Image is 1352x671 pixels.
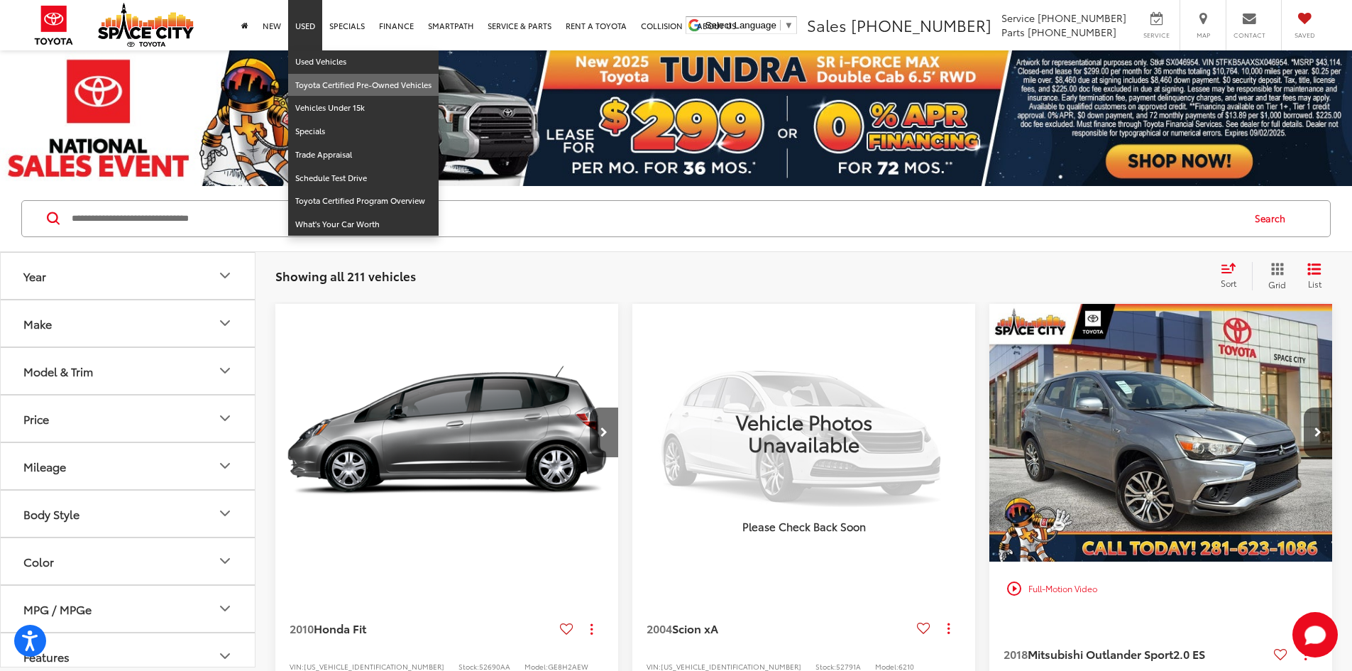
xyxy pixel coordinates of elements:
[1,348,256,394] button: Model & TrimModel & Trim
[1292,612,1338,658] button: Toggle Chat Window
[23,507,79,520] div: Body Style
[590,408,618,457] button: Next image
[947,623,950,634] span: dropdown dots
[23,650,70,663] div: Features
[1028,25,1116,39] span: [PHONE_NUMBER]
[288,74,439,97] a: Toyota Certified Pre-Owned Vehicles
[216,457,233,474] div: Mileage
[784,20,793,31] span: ▼
[1173,645,1205,662] span: 2.0 ES
[1,253,256,299] button: YearYear
[1304,408,1332,457] button: Next image
[1214,262,1252,290] button: Select sort value
[989,304,1334,563] img: 2018 Mitsubishi Outlander Sport 2.0 ES 4x2
[288,97,439,120] a: Vehicles Under 15k
[216,648,233,665] div: Features
[590,623,593,635] span: dropdown dots
[807,13,847,36] span: Sales
[1,491,256,537] button: Body StyleBody Style
[216,362,233,379] div: Model & Trim
[275,267,416,284] span: Showing all 211 vehicles
[705,20,776,31] span: Select Language
[1,300,256,347] button: MakeMake
[23,269,46,283] div: Year
[288,50,439,74] a: Used Vehicles
[1,538,256,584] button: ColorColor
[23,317,52,330] div: Make
[1289,31,1320,40] span: Saved
[1233,31,1265,40] span: Contact
[216,267,233,284] div: Year
[579,616,604,641] button: Actions
[1141,31,1172,40] span: Service
[98,3,194,47] img: Space City Toyota
[23,459,66,473] div: Mileage
[23,555,54,568] div: Color
[1004,646,1268,662] a: 2018Mitsubishi Outlander Sport2.0 ES
[23,602,92,616] div: MPG / MPGe
[216,315,233,332] div: Make
[288,143,439,167] a: Trade Appraisal
[314,620,366,636] span: Honda Fit
[288,120,439,143] a: Specials
[275,304,620,562] a: 2010 Honda Fit Base FWD2010 Honda Fit Base FWD2010 Honda Fit Base FWD2010 Honda Fit Base FWD
[672,620,718,636] span: Scion xA
[275,304,620,563] img: 2010 Honda Fit Base FWD
[23,364,93,378] div: Model & Trim
[1268,278,1286,290] span: Grid
[216,552,233,569] div: Color
[1001,11,1035,25] span: Service
[1004,645,1028,662] span: 2018
[1252,262,1297,290] button: Grid View
[1187,31,1219,40] span: Map
[936,616,961,640] button: Actions
[70,202,1241,236] input: Search by Make, Model, or Keyword
[288,190,439,213] a: Toyota Certified Program Overview
[275,304,620,562] div: 2010 Honda Fit Base 0
[851,13,991,36] span: [PHONE_NUMBER]
[216,410,233,427] div: Price
[216,600,233,617] div: MPG / MPGe
[705,20,793,31] a: Select Language​
[290,621,554,636] a: 2010Honda Fit
[290,620,314,636] span: 2010
[1038,11,1126,25] span: [PHONE_NUMBER]
[1028,645,1173,662] span: Mitsubishi Outlander Sport
[647,621,911,636] a: 2004Scion xA
[989,304,1334,562] a: 2018 Mitsubishi Outlander Sport 2.0 ES 4x22018 Mitsubishi Outlander Sport 2.0 ES 4x22018 Mitsubis...
[989,304,1334,562] div: 2018 Mitsubishi Outlander Sport 2.0 ES 0
[1292,612,1338,658] svg: Start Chat
[632,304,975,561] img: Vehicle Photos Unavailable Please Check Back Soon
[1307,278,1321,290] span: List
[288,167,439,190] a: Schedule Test Drive
[216,505,233,522] div: Body Style
[780,20,781,31] span: ​
[632,304,975,561] a: VIEW_DETAILS
[1297,262,1332,290] button: List View
[1,443,256,489] button: MileageMileage
[647,620,672,636] span: 2004
[1,395,256,442] button: PricePrice
[288,213,439,236] a: What's Your Car Worth
[1241,201,1306,236] button: Search
[1001,25,1025,39] span: Parts
[1,586,256,632] button: MPG / MPGeMPG / MPGe
[1221,277,1236,289] span: Sort
[23,412,49,425] div: Price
